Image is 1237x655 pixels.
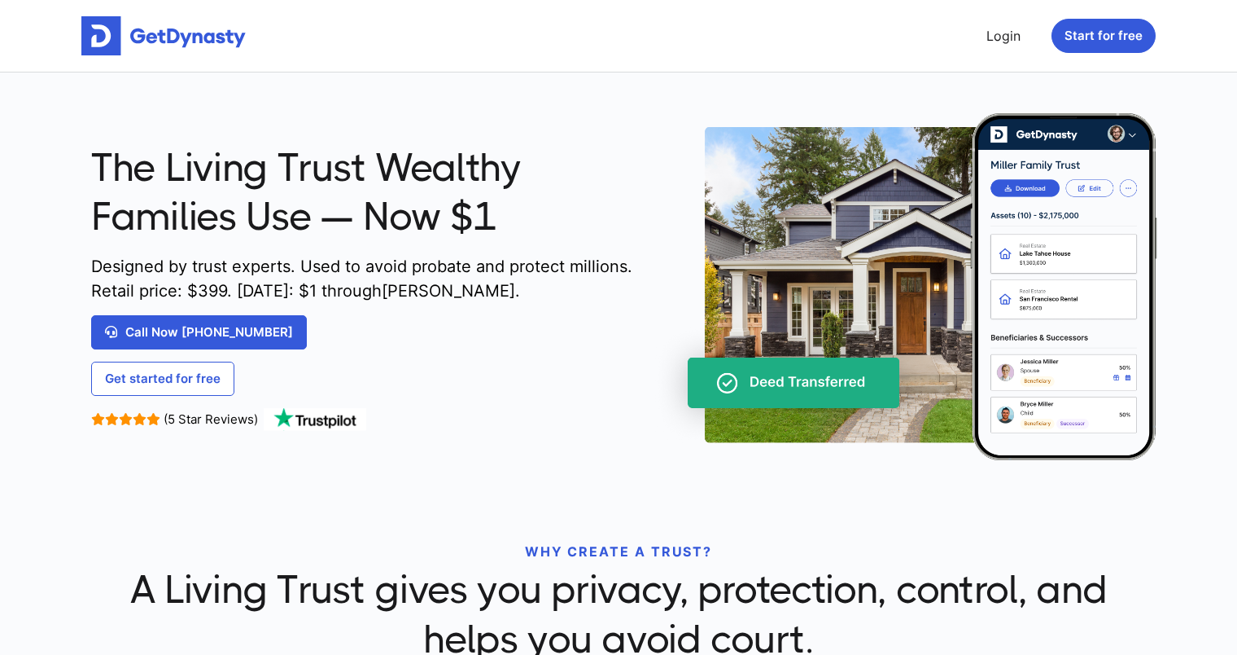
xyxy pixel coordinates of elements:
span: Designed by trust experts. Used to avoid probate and protect millions. Retail price: $ 399 . [DAT... [91,254,640,303]
span: (5 Star Reviews) [164,411,258,427]
a: Login [980,20,1027,52]
p: WHY CREATE A TRUST? [91,542,1146,561]
img: trust-on-cellphone [652,113,1158,460]
img: TrustPilot Logo [262,408,368,431]
span: The Living Trust Wealthy Families Use — Now $1 [91,143,640,242]
button: Start for free [1051,19,1156,53]
a: Get started for free [91,362,234,396]
a: Call Now [PHONE_NUMBER] [91,315,307,349]
img: Get started for free with Dynasty Trust Company [81,16,246,55]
